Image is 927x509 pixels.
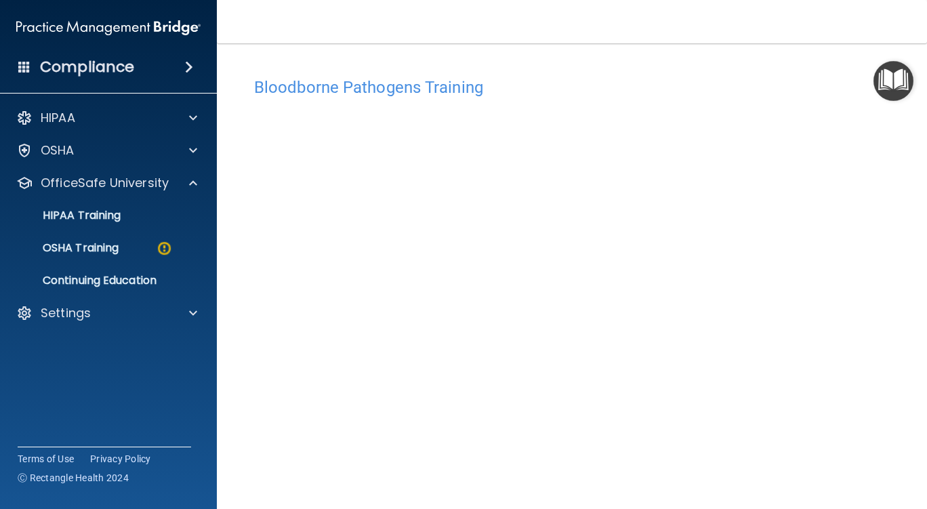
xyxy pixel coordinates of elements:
[90,452,151,466] a: Privacy Policy
[156,240,173,257] img: warning-circle.0cc9ac19.png
[254,79,890,96] h4: Bloodborne Pathogens Training
[16,14,201,41] img: PMB logo
[9,274,194,287] p: Continuing Education
[873,61,913,101] button: Open Resource Center
[41,142,75,159] p: OSHA
[18,452,74,466] a: Terms of Use
[16,110,197,126] a: HIPAA
[16,142,197,159] a: OSHA
[9,209,121,222] p: HIPAA Training
[41,175,169,191] p: OfficeSafe University
[16,305,197,321] a: Settings
[9,241,119,255] p: OSHA Training
[40,58,134,77] h4: Compliance
[41,305,91,321] p: Settings
[18,471,129,485] span: Ⓒ Rectangle Health 2024
[16,175,197,191] a: OfficeSafe University
[41,110,75,126] p: HIPAA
